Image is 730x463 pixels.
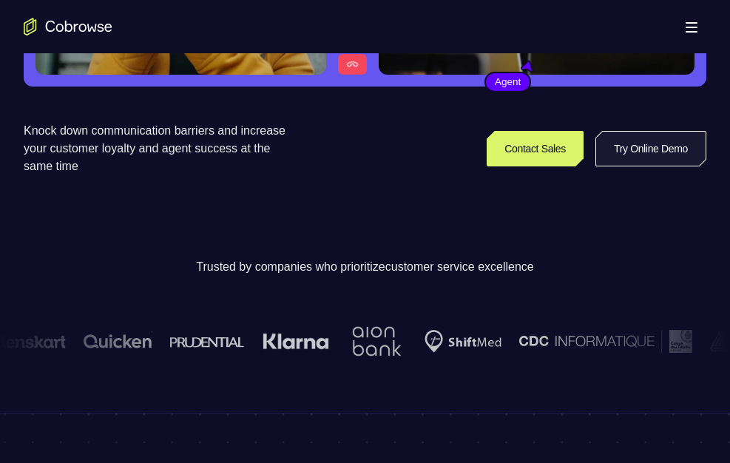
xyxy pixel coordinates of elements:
a: Contact Sales [487,131,584,166]
a: Go to the home page [24,18,112,36]
img: prudential [169,336,243,348]
img: Aion Bank [345,311,405,371]
span: customer service excellence [385,260,534,273]
img: Shiftmed [423,330,500,353]
img: CDC Informatique [518,330,691,353]
a: Try Online Demo [595,131,706,166]
img: Klarna [261,333,328,351]
p: Knock down communication barriers and increase your customer loyalty and agent success at the sam... [24,122,298,175]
